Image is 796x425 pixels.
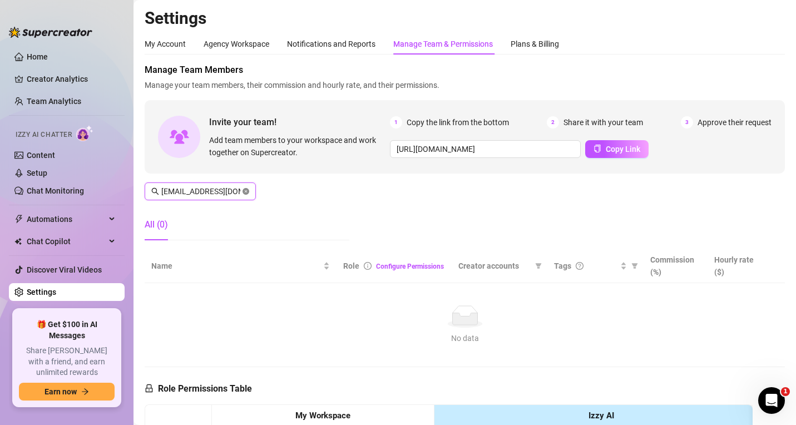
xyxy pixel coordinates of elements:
[554,260,571,272] span: Tags
[204,38,269,50] div: Agency Workspace
[27,97,81,106] a: Team Analytics
[151,187,159,195] span: search
[243,188,249,195] button: close-circle
[145,63,785,77] span: Manage Team Members
[511,38,559,50] div: Plans & Billing
[27,70,116,88] a: Creator Analytics
[698,116,772,129] span: Approve their request
[781,387,790,396] span: 1
[151,260,321,272] span: Name
[9,27,92,38] img: logo-BBDzfeDw.svg
[27,288,56,296] a: Settings
[681,116,693,129] span: 3
[594,145,601,152] span: copy
[45,387,77,396] span: Earn now
[585,140,649,158] button: Copy Link
[27,186,84,195] a: Chat Monitoring
[145,79,785,91] span: Manage your team members, their commission and hourly rate, and their permissions.
[19,319,115,341] span: 🎁 Get $100 in AI Messages
[145,384,154,393] span: lock
[364,262,372,270] span: info-circle
[287,38,375,50] div: Notifications and Reports
[145,249,337,283] th: Name
[27,151,55,160] a: Content
[145,8,785,29] h2: Settings
[343,261,359,270] span: Role
[758,387,785,414] iframe: Intercom live chat
[606,145,640,154] span: Copy Link
[27,169,47,177] a: Setup
[589,411,614,421] strong: Izzy AI
[458,260,531,272] span: Creator accounts
[81,388,89,396] span: arrow-right
[27,265,102,274] a: Discover Viral Videos
[145,38,186,50] div: My Account
[535,263,542,269] span: filter
[708,249,772,283] th: Hourly rate ($)
[295,411,350,421] strong: My Workspace
[14,238,22,245] img: Chat Copilot
[161,185,240,197] input: Search members
[376,263,444,270] a: Configure Permissions
[563,116,643,129] span: Share it with your team
[19,345,115,378] span: Share [PERSON_NAME] with a friend, and earn unlimited rewards
[393,38,493,50] div: Manage Team & Permissions
[145,218,168,231] div: All (0)
[27,233,106,250] span: Chat Copilot
[156,332,774,344] div: No data
[209,134,385,159] span: Add team members to your workspace and work together on Supercreator.
[27,52,48,61] a: Home
[27,210,106,228] span: Automations
[644,249,708,283] th: Commission (%)
[631,263,638,269] span: filter
[407,116,509,129] span: Copy the link from the bottom
[209,115,390,129] span: Invite your team!
[145,382,252,396] h5: Role Permissions Table
[629,258,640,274] span: filter
[547,116,559,129] span: 2
[576,262,584,270] span: question-circle
[14,215,23,224] span: thunderbolt
[533,258,544,274] span: filter
[16,130,72,140] span: Izzy AI Chatter
[19,383,115,401] button: Earn nowarrow-right
[390,116,402,129] span: 1
[76,125,93,141] img: AI Chatter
